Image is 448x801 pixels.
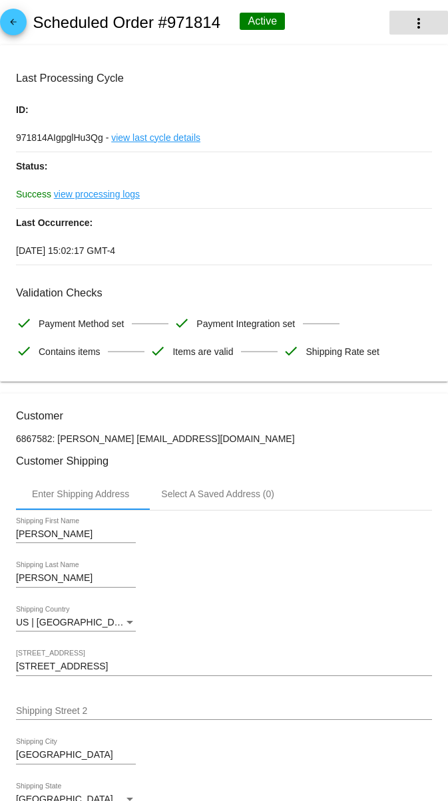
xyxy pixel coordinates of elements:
div: Select A Saved Address (0) [161,489,274,499]
mat-icon: check [174,315,190,331]
h3: Validation Checks [16,286,432,299]
span: Success [16,189,51,199]
mat-icon: more_vert [411,15,427,31]
mat-icon: check [283,343,299,359]
input: Shipping City [16,750,136,760]
h3: Customer Shipping [16,455,432,467]
input: Shipping Street 2 [16,706,432,717]
h3: Last Processing Cycle [16,72,432,84]
p: 6867582: [PERSON_NAME] [EMAIL_ADDRESS][DOMAIN_NAME] [16,433,432,444]
a: view last cycle details [111,124,200,152]
div: Active [240,13,285,30]
span: [DATE] 15:02:17 GMT-4 [16,245,115,256]
h3: Customer [16,409,432,422]
input: Shipping First Name [16,529,136,540]
mat-select: Shipping Country [16,618,136,628]
input: Shipping Street 1 [16,661,432,672]
mat-icon: arrow_back [5,17,21,33]
div: Enter Shipping Address [32,489,129,499]
p: Status: [16,152,432,180]
mat-icon: check [150,343,166,359]
span: US | [GEOGRAPHIC_DATA] [16,617,134,628]
span: 971814AIgpglHu3Qg - [16,132,109,143]
span: Shipping Rate set [306,338,379,366]
span: Items are valid [172,338,233,366]
span: Payment Method set [39,310,124,338]
span: Payment Integration set [196,310,295,338]
mat-icon: check [16,343,32,359]
a: view processing logs [54,180,140,208]
p: ID: [16,96,432,124]
h2: Scheduled Order #971814 [33,13,220,32]
mat-icon: check [16,315,32,331]
span: Contains items [39,338,101,366]
input: Shipping Last Name [16,573,136,584]
p: Last Occurrence: [16,209,432,237]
